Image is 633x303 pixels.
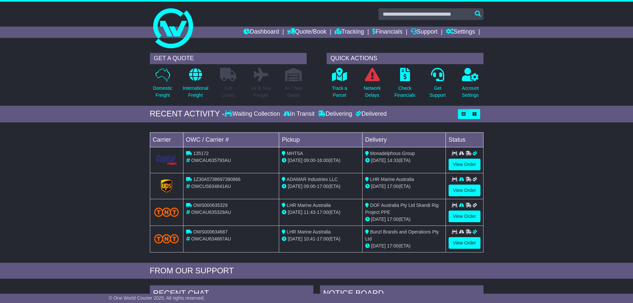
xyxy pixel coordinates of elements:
[449,237,480,249] a: View Order
[387,243,399,248] span: 17:00
[193,229,228,234] span: OWS000634687
[282,209,360,216] div: - (ETA)
[154,154,179,166] img: CapitalTransport.png
[365,183,443,190] div: (ETA)
[354,110,387,118] div: Delivered
[193,151,209,156] span: 135172
[387,184,399,189] span: 17:00
[304,236,315,241] span: 10:41
[153,85,172,99] p: Domestic Freight
[287,203,331,208] span: LHR Marine Australia
[288,184,302,189] span: [DATE]
[365,242,443,249] div: (ETA)
[449,159,480,170] a: View Order
[193,177,240,182] span: 1Z30A5738697390866
[191,158,231,163] span: OWCAU635793AU
[225,110,281,118] div: Waiting Collection
[288,210,302,215] span: [DATE]
[288,236,302,241] span: [DATE]
[161,179,172,193] img: GetCarrierServiceLogo
[183,85,208,99] p: International Freight
[150,266,483,276] div: FROM OUR SUPPORT
[288,158,302,163] span: [DATE]
[287,229,331,234] span: LHR Marine Australia
[282,183,360,190] div: - (ETA)
[394,85,415,99] p: Check Financials
[446,132,483,147] td: Status
[150,53,307,64] div: GET A QUOTE
[394,68,416,102] a: CheckFinancials
[332,85,347,99] p: Track a Parcel
[411,27,438,38] a: Support
[153,68,172,102] a: DomesticFreight
[429,85,446,99] p: Get Support
[285,85,303,99] p: Air / Sea Depot
[372,27,402,38] a: Financials
[370,151,415,156] span: Monadelphous Group
[317,184,329,189] span: 17:00
[182,68,209,102] a: InternationalFreight
[154,234,179,243] img: TNT_Domestic.png
[446,27,475,38] a: Settings
[449,185,480,196] a: View Order
[429,68,446,102] a: GetSupport
[150,132,183,147] td: Carrier
[287,27,326,38] a: Quote/Book
[364,85,380,99] p: Network Delays
[191,236,231,241] span: OWCAU634687AU
[371,217,386,222] span: [DATE]
[150,109,225,119] div: RECENT ACTIVITY -
[327,53,483,64] div: QUICK ACTIONS
[363,68,381,102] a: NetworkDelays
[251,85,271,99] p: Air & Sea Freight
[220,85,237,99] p: Full Loads
[304,210,315,215] span: 11:43
[370,177,414,182] span: LHR Marine Australia
[371,243,386,248] span: [DATE]
[462,68,479,102] a: AccountSettings
[286,177,338,182] span: ADAMAR Industries LLC
[183,132,279,147] td: OWC / Carrier #
[462,85,479,99] p: Account Settings
[365,229,439,241] span: Bunzl Brands and Operations Pty Ltd
[317,210,329,215] span: 17:00
[387,217,399,222] span: 17:00
[335,27,364,38] a: Tracking
[304,184,315,189] span: 09:00
[362,132,446,147] td: Delivery
[365,203,439,215] span: DOF Australia Pty Ltd Skandi Rig Project PPE
[244,27,279,38] a: Dashboard
[371,184,386,189] span: [DATE]
[109,295,205,301] span: © One World Courier 2025. All rights reserved.
[193,203,228,208] span: OWS000635329
[365,157,443,164] div: (ETA)
[279,132,363,147] td: Pickup
[282,235,360,242] div: - (ETA)
[387,158,399,163] span: 14:33
[282,110,316,118] div: In Transit
[317,158,329,163] span: 16:00
[154,208,179,217] img: TNT_Domestic.png
[287,151,303,156] span: MHTSA
[304,158,315,163] span: 09:00
[191,210,231,215] span: OWCAU635329AU
[371,158,386,163] span: [DATE]
[191,184,231,189] span: OWCUS634641AU
[449,211,480,222] a: View Order
[316,110,354,118] div: Delivering
[365,216,443,223] div: (ETA)
[282,157,360,164] div: - (ETA)
[332,68,348,102] a: Track aParcel
[317,236,329,241] span: 17:00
